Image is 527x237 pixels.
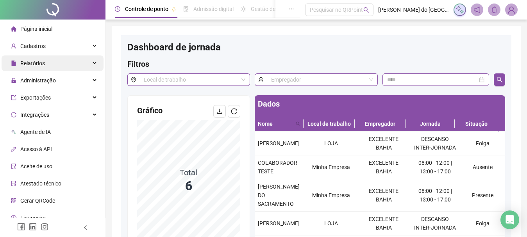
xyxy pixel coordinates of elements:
th: Empregador [355,116,406,132]
span: Admissão digital [193,6,234,12]
div: Open Intercom Messenger [500,210,519,229]
span: lock [11,78,16,83]
span: Acesso à API [20,146,52,152]
span: solution [11,181,16,186]
td: EXCELENTE BAHIA [357,179,410,212]
td: Minha Empresa [305,155,357,179]
span: Gerar QRCode [20,198,55,204]
span: Atestado técnico [20,180,61,187]
span: bell [491,6,498,13]
span: Gráfico [137,106,163,115]
span: Cadastros [20,43,46,49]
td: LOJA [305,212,357,235]
span: Controle de ponto [125,6,168,12]
span: search [497,77,503,83]
td: DESCANSO INTER-JORNADA [410,132,460,155]
span: qrcode [11,198,16,203]
span: facebook [17,223,25,231]
span: COLABORADOR TESTE [258,160,297,175]
td: 08:00 - 12:00 | 13:00 - 17:00 [410,179,460,212]
span: Dados [258,99,280,109]
span: download [216,108,223,114]
span: file [11,61,16,66]
img: 94627 [506,4,517,16]
span: sync [11,112,16,118]
span: reload [231,108,237,114]
span: export [11,95,16,100]
span: Relatórios [20,60,45,66]
span: Filtros [127,59,149,69]
span: Exportações [20,94,51,101]
td: EXCELENTE BAHIA [357,132,410,155]
td: Presente [460,179,505,212]
img: sparkle-icon.fc2bf0ac1784a2077858766a79e2daf3.svg [456,5,464,14]
span: left [83,225,88,230]
span: ellipsis [289,6,294,12]
span: Aceite de uso [20,163,52,169]
th: Local de trabalho [304,116,355,132]
span: pushpin [171,7,176,12]
td: Folga [460,132,505,155]
td: EXCELENTE BAHIA [357,155,410,179]
th: Jornada [406,116,455,132]
td: 08:00 - 12:00 | 13:00 - 17:00 [410,155,460,179]
span: linkedin [29,223,37,231]
span: instagram [41,223,48,231]
span: Nome [258,119,293,128]
span: search [363,7,369,13]
span: Financeiro [20,215,46,221]
span: Administração [20,77,56,84]
span: api [11,146,16,152]
td: Minha Empresa [305,179,357,212]
span: Gestão de férias [251,6,290,12]
span: notification [473,6,481,13]
td: Folga [460,212,505,235]
span: dollar [11,215,16,221]
span: Agente de IA [20,129,51,135]
span: [PERSON_NAME] [258,220,300,226]
td: LOJA [305,132,357,155]
span: home [11,26,16,32]
th: Situação [455,116,498,132]
span: Integrações [20,112,49,118]
td: EXCELENTE BAHIA [357,212,410,235]
span: [PERSON_NAME] [258,140,300,146]
span: audit [11,164,16,169]
span: Dashboard de jornada [127,42,221,53]
span: sun [241,6,246,12]
span: user-add [11,43,16,49]
span: clock-circle [115,6,120,12]
span: [PERSON_NAME] DO SACRAMENTO [258,184,300,207]
span: search [296,121,300,126]
span: file-done [183,6,189,12]
span: [PERSON_NAME] do [GEOGRAPHIC_DATA] - EXCELENTE BAHIA [378,5,449,14]
span: search [294,118,302,130]
span: Página inicial [20,26,52,32]
td: DESCANSO INTER-JORNADA [410,212,460,235]
span: user [255,73,267,86]
span: environment [127,73,139,86]
td: Ausente [460,155,505,179]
